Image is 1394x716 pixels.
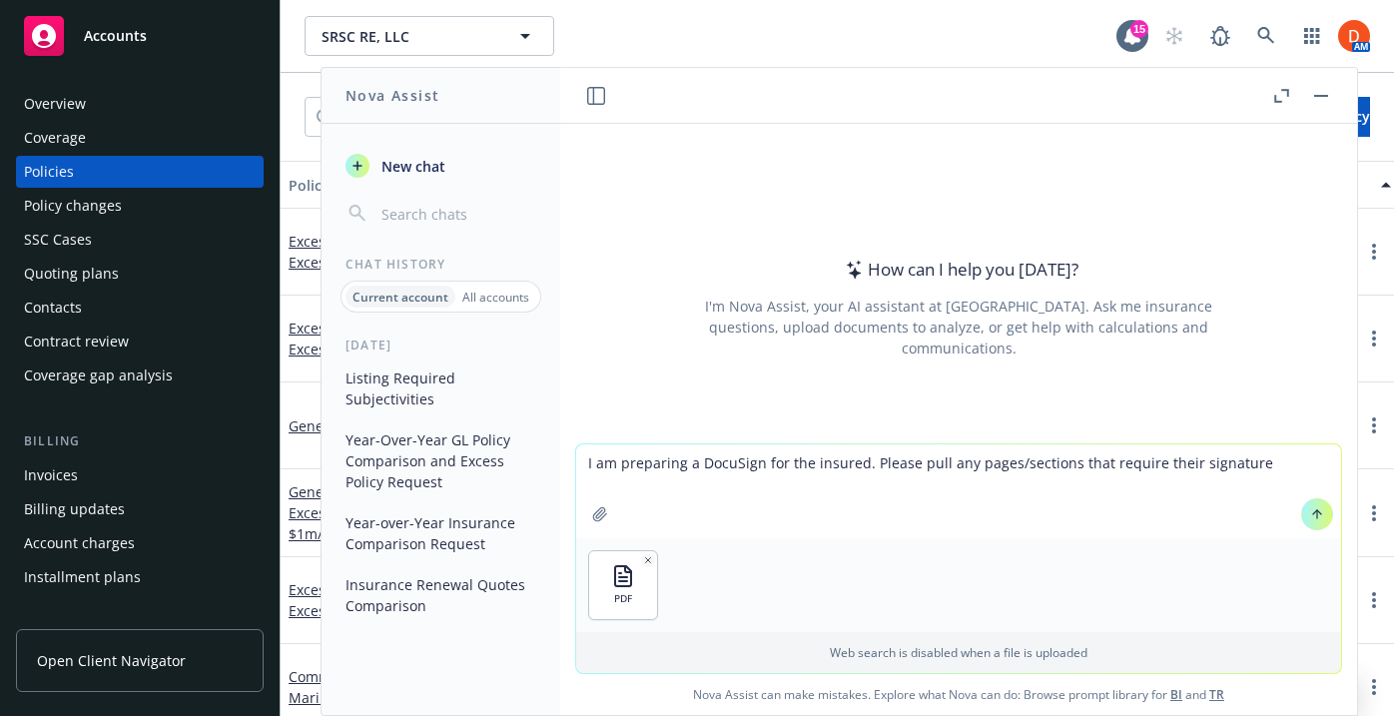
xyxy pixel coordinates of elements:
[1362,588,1386,612] a: more
[1338,20,1370,52] img: photo
[16,459,264,491] a: Invoices
[305,97,650,137] input: Filter by keyword...
[16,561,264,593] a: Installment plans
[1362,240,1386,264] a: more
[16,8,264,64] a: Accounts
[338,423,544,498] button: Year-Over-Year GL Policy Comparison and Excess Policy Request
[322,26,494,47] span: SRSC RE, LLC
[1209,686,1224,703] a: TR
[16,258,264,290] a: Quoting plans
[322,256,560,273] div: Chat History
[338,148,544,184] button: New chat
[24,459,78,491] div: Invoices
[16,122,264,154] a: Coverage
[16,431,264,451] div: Billing
[289,482,422,543] a: General Liability
[281,161,430,209] button: Policy details
[1200,16,1240,56] a: Report a Bug
[1154,16,1194,56] a: Start snowing
[568,674,1349,715] span: Nova Assist can make mistakes. Explore what Nova can do: Browse prompt library for and
[588,644,1329,661] p: Web search is disabled when a file is uploaded
[24,88,86,120] div: Overview
[16,88,264,120] a: Overview
[289,580,419,620] a: Excess Liability
[16,190,264,222] a: Policy changes
[24,190,122,222] div: Policy changes
[84,28,147,44] span: Accounts
[24,359,173,391] div: Coverage gap analysis
[462,289,529,306] p: All accounts
[589,551,657,619] button: PDF
[1362,327,1386,351] a: more
[24,258,119,290] div: Quoting plans
[1362,675,1386,699] a: more
[24,527,135,559] div: Account charges
[24,326,129,358] div: Contract review
[24,122,86,154] div: Coverage
[1170,686,1182,703] a: BI
[1362,501,1386,525] a: more
[322,337,560,354] div: [DATE]
[16,224,264,256] a: SSC Cases
[16,527,264,559] a: Account charges
[16,359,264,391] a: Coverage gap analysis
[24,156,74,188] div: Policies
[16,493,264,525] a: Billing updates
[289,319,421,358] a: Excess Liability
[289,232,416,272] a: Excess Liability
[377,200,536,228] input: Search chats
[1362,413,1386,437] a: more
[576,444,1341,538] textarea: I am preparing a DocuSign for the insured. Please pull any pages/sections that require their sign...
[16,326,264,358] a: Contract review
[16,156,264,188] a: Policies
[24,561,141,593] div: Installment plans
[352,289,448,306] p: Current account
[678,296,1239,358] div: I'm Nova Assist, your AI assistant at [GEOGRAPHIC_DATA]. Ask me insurance questions, upload docum...
[346,85,439,106] h1: Nova Assist
[1292,16,1332,56] a: Switch app
[338,506,544,560] button: Year-over-Year Insurance Comparison Request
[614,592,632,605] span: PDF
[338,568,544,622] button: Insurance Renewal Quotes Comparison
[840,257,1078,283] div: How can I help you [DATE]?
[377,156,445,177] span: New chat
[1246,16,1286,56] a: Search
[1130,20,1148,38] div: 15
[289,482,422,543] span: - 1st Excess, $4m x $1m/$2m
[289,175,400,196] div: Policy details
[289,416,397,435] a: General Liability
[24,493,125,525] div: Billing updates
[289,667,415,707] a: Commercial Inland Marine
[305,16,554,56] button: SRSC RE, LLC
[24,292,82,324] div: Contacts
[37,650,186,671] span: Open Client Navigator
[16,292,264,324] a: Contacts
[24,224,92,256] div: SSC Cases
[338,361,544,415] button: Listing Required Subjectivities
